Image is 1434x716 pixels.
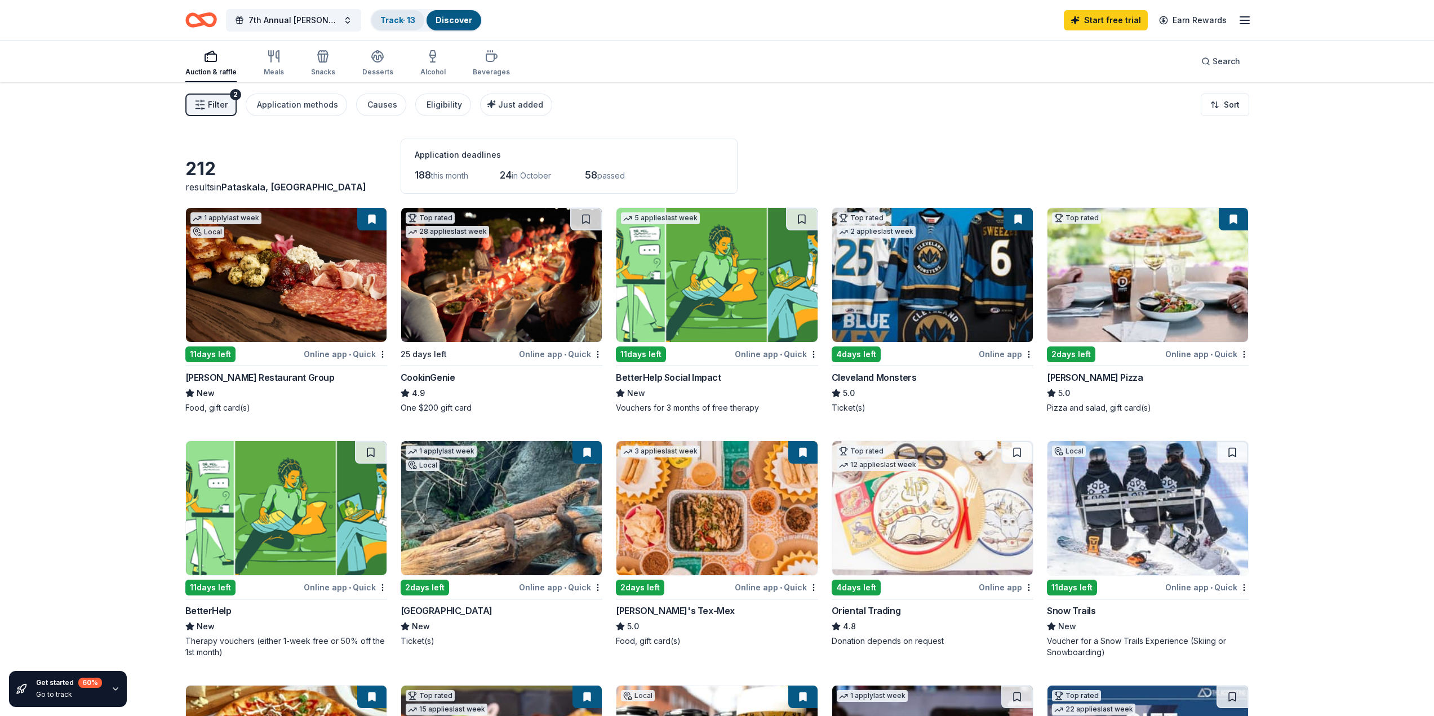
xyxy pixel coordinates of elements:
button: Beverages [473,45,510,82]
div: 11 days left [1047,580,1097,595]
span: 188 [415,169,431,181]
div: Top rated [406,690,455,701]
div: 11 days left [185,580,236,595]
a: Discover [436,15,472,25]
img: Image for BetterHelp [186,441,387,575]
div: Application deadlines [415,148,723,162]
a: Earn Rewards [1152,10,1233,30]
button: Just added [480,94,552,116]
button: Meals [264,45,284,82]
div: Online app Quick [519,347,602,361]
div: Top rated [837,446,886,457]
div: Cleveland Monsters [832,371,917,384]
div: Food, gift card(s) [185,402,387,413]
div: 2 days left [616,580,664,595]
div: Snacks [311,68,335,77]
span: 4.9 [412,386,425,400]
div: Vouchers for 3 months of free therapy [616,402,818,413]
div: Application methods [257,98,338,112]
div: 4 days left [832,580,881,595]
button: Snacks [311,45,335,82]
img: Image for Cunningham Restaurant Group [186,208,387,342]
span: • [564,350,566,359]
a: Image for Oriental TradingTop rated12 applieslast week4days leftOnline appOriental Trading4.8Dona... [832,441,1033,647]
div: 15 applies last week [406,704,487,715]
img: Image for Chuy's Tex-Mex [616,441,817,575]
div: 2 applies last week [837,226,916,238]
span: New [197,620,215,633]
div: 2 days left [1047,346,1095,362]
div: Ticket(s) [401,635,602,647]
div: Local [190,226,224,238]
div: BetterHelp [185,604,232,617]
div: Local [406,460,439,471]
div: 11 days left [616,346,666,362]
div: Voucher for a Snow Trails Experience (Skiing or Snowboarding) [1047,635,1249,658]
div: Go to track [36,690,102,699]
span: New [1058,620,1076,633]
div: [PERSON_NAME]'s Tex-Mex [616,604,735,617]
div: 60 % [78,678,102,688]
img: Image for CookinGenie [401,208,602,342]
img: Image for Oriental Trading [832,441,1033,575]
div: [GEOGRAPHIC_DATA] [401,604,492,617]
div: Meals [264,68,284,77]
span: 5.0 [627,620,639,633]
div: Desserts [362,68,393,77]
span: passed [597,171,625,180]
div: Beverages [473,68,510,77]
div: 1 apply last week [406,446,477,457]
div: Top rated [1052,690,1101,701]
div: 1 apply last week [190,212,261,224]
span: 24 [500,169,512,181]
span: Just added [498,100,543,109]
span: Filter [208,98,228,112]
div: Eligibility [427,98,462,112]
span: New [197,386,215,400]
a: Track· 13 [380,15,415,25]
div: Get started [36,678,102,688]
span: • [349,350,351,359]
img: Image for Cincinnati Zoo & Botanical Garden [401,441,602,575]
div: Causes [367,98,397,112]
span: • [780,583,782,592]
div: Donation depends on request [832,635,1033,647]
div: Online app Quick [519,580,602,594]
div: Online app Quick [1165,580,1249,594]
div: Online app Quick [1165,347,1249,361]
a: Image for BetterHelp11days leftOnline app•QuickBetterHelpNewTherapy vouchers (either 1-week free ... [185,441,387,658]
span: Search [1213,55,1240,68]
span: 5.0 [1058,386,1070,400]
span: • [349,583,351,592]
span: • [1211,583,1213,592]
span: Pataskala, [GEOGRAPHIC_DATA] [221,181,366,193]
div: Local [1052,446,1086,457]
button: Sort [1201,94,1249,116]
div: CookinGenie [401,371,455,384]
span: in [214,181,366,193]
div: Top rated [406,212,455,224]
img: Image for BetterHelp Social Impact [616,208,817,342]
img: Image for Dewey's Pizza [1047,208,1248,342]
div: Oriental Trading [832,604,901,617]
span: New [412,620,430,633]
div: 3 applies last week [621,446,700,457]
div: Online app Quick [735,580,818,594]
div: Top rated [837,212,886,224]
div: Snow Trails [1047,604,1096,617]
img: Image for Cleveland Monsters [832,208,1033,342]
div: 212 [185,158,387,180]
div: One $200 gift card [401,402,602,413]
button: Track· 13Discover [370,9,482,32]
div: 25 days left [401,348,447,361]
a: Image for CookinGenieTop rated28 applieslast week25 days leftOnline app•QuickCookinGenie4.9One $2... [401,207,602,413]
div: Online app Quick [304,580,387,594]
div: 11 days left [185,346,236,362]
button: Desserts [362,45,393,82]
span: in October [512,171,551,180]
img: Image for Snow Trails [1047,441,1248,575]
div: 28 applies last week [406,226,489,238]
div: Alcohol [420,68,446,77]
a: Image for Dewey's PizzaTop rated2days leftOnline app•Quick[PERSON_NAME] Pizza5.0Pizza and salad, ... [1047,207,1249,413]
div: Local [621,690,655,701]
